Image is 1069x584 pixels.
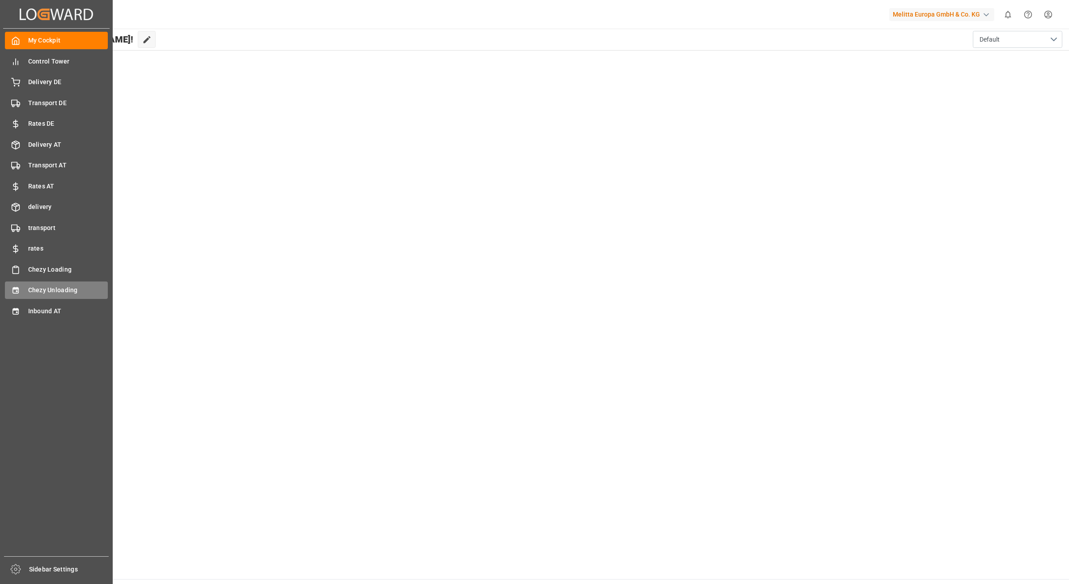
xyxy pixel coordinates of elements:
[5,177,108,195] a: Rates AT
[5,32,108,49] a: My Cockpit
[28,286,108,295] span: Chezy Unloading
[28,57,108,66] span: Control Tower
[889,6,998,23] button: Melitta Europa GmbH & Co. KG
[28,223,108,233] span: transport
[998,4,1018,25] button: show 0 new notifications
[28,98,108,108] span: Transport DE
[5,219,108,236] a: transport
[1018,4,1038,25] button: Help Center
[28,307,108,316] span: Inbound AT
[973,31,1062,48] button: open menu
[28,265,108,274] span: Chezy Loading
[28,202,108,212] span: delivery
[5,52,108,70] a: Control Tower
[980,35,1000,44] span: Default
[28,140,108,149] span: Delivery AT
[28,182,108,191] span: Rates AT
[5,240,108,257] a: rates
[5,198,108,216] a: delivery
[5,94,108,111] a: Transport DE
[889,8,994,21] div: Melitta Europa GmbH & Co. KG
[5,281,108,299] a: Chezy Unloading
[28,77,108,87] span: Delivery DE
[28,244,108,253] span: rates
[5,302,108,320] a: Inbound AT
[5,115,108,132] a: Rates DE
[29,565,109,574] span: Sidebar Settings
[5,157,108,174] a: Transport AT
[5,73,108,91] a: Delivery DE
[28,119,108,128] span: Rates DE
[28,36,108,45] span: My Cockpit
[28,161,108,170] span: Transport AT
[5,136,108,153] a: Delivery AT
[5,260,108,278] a: Chezy Loading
